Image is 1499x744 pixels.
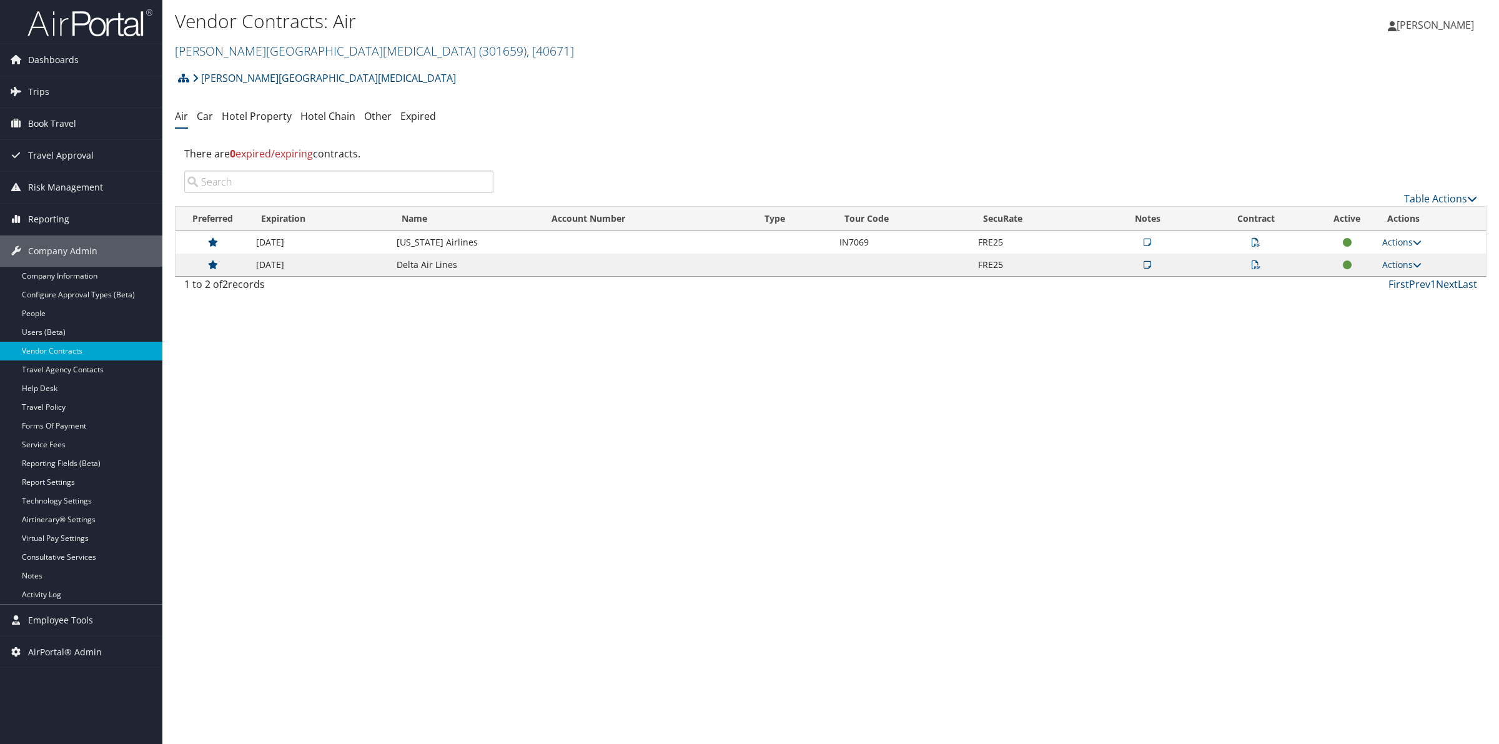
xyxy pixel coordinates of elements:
[400,109,436,123] a: Expired
[300,109,355,123] a: Hotel Chain
[1382,236,1422,248] a: Actions
[833,231,972,254] td: IN7069
[1318,207,1376,231] th: Active: activate to sort column ascending
[250,254,390,276] td: [DATE]
[250,207,390,231] th: Expiration: activate to sort column ascending
[1458,277,1477,291] a: Last
[184,171,493,193] input: Search
[753,207,834,231] th: Type: activate to sort column ascending
[28,605,93,636] span: Employee Tools
[972,254,1101,276] td: FRE25
[175,109,188,123] a: Air
[175,137,1487,171] div: There are contracts.
[250,231,390,254] td: [DATE]
[390,231,540,254] td: [US_STATE] Airlines
[540,207,753,231] th: Account Number: activate to sort column ascending
[28,637,102,668] span: AirPortal® Admin
[28,140,94,171] span: Travel Approval
[972,207,1101,231] th: SecuRate: activate to sort column ascending
[175,42,574,59] a: [PERSON_NAME][GEOGRAPHIC_DATA][MEDICAL_DATA]
[28,44,79,76] span: Dashboards
[28,76,49,107] span: Trips
[1376,207,1486,231] th: Actions
[364,109,392,123] a: Other
[184,277,493,298] div: 1 to 2 of records
[390,207,540,231] th: Name: activate to sort column ascending
[28,236,97,267] span: Company Admin
[1382,259,1422,270] a: Actions
[527,42,574,59] span: , [ 40671 ]
[1101,207,1194,231] th: Notes: activate to sort column ascending
[1194,207,1318,231] th: Contract: activate to sort column ascending
[176,207,250,231] th: Preferred: activate to sort column ascending
[1436,277,1458,291] a: Next
[222,109,292,123] a: Hotel Property
[230,147,313,161] span: expired/expiring
[192,66,456,91] a: [PERSON_NAME][GEOGRAPHIC_DATA][MEDICAL_DATA]
[28,108,76,139] span: Book Travel
[1430,277,1436,291] a: 1
[175,8,1049,34] h1: Vendor Contracts: Air
[28,204,69,235] span: Reporting
[230,147,235,161] strong: 0
[1397,18,1474,32] span: [PERSON_NAME]
[28,172,103,203] span: Risk Management
[390,254,540,276] td: Delta Air Lines
[833,207,972,231] th: Tour Code: activate to sort column ascending
[27,8,152,37] img: airportal-logo.png
[222,277,228,291] span: 2
[1388,6,1487,44] a: [PERSON_NAME]
[1404,192,1477,206] a: Table Actions
[1388,277,1409,291] a: First
[479,42,527,59] span: ( 301659 )
[197,109,213,123] a: Car
[1409,277,1430,291] a: Prev
[972,231,1101,254] td: FRE25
